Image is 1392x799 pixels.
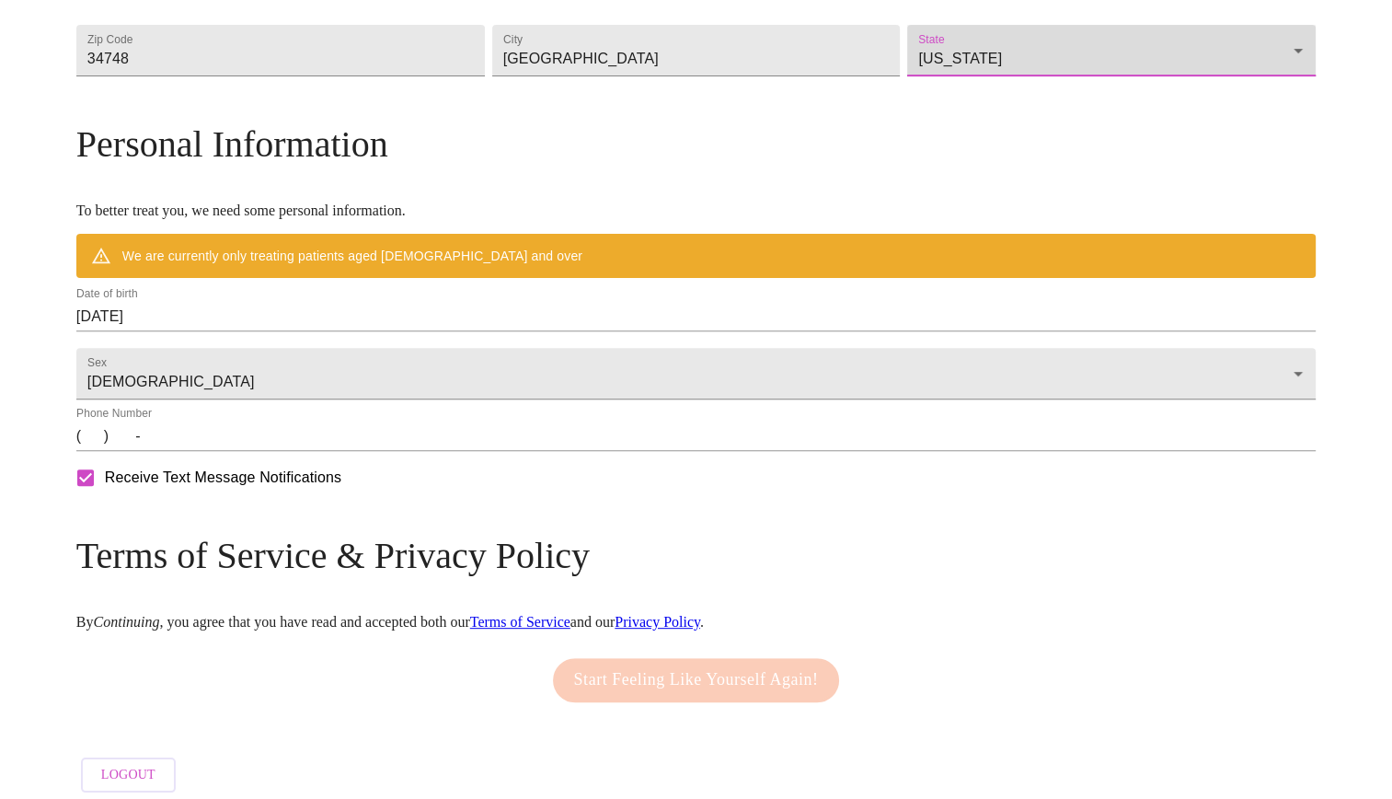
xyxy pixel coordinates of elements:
[615,614,700,630] a: Privacy Policy
[101,764,155,787] span: Logout
[81,758,176,793] button: Logout
[76,348,1316,399] div: [DEMOGRAPHIC_DATA]
[76,409,152,420] label: Phone Number
[76,534,1316,577] h3: Terms of Service & Privacy Policy
[122,239,582,272] div: We are currently only treating patients aged [DEMOGRAPHIC_DATA] and over
[76,289,138,300] label: Date of birth
[907,25,1316,76] div: [US_STATE]
[470,614,570,630] a: Terms of Service
[76,614,1316,631] p: By , you agree that you have read and accepted both our and our .
[76,203,1316,219] p: To better treat you, we need some personal information.
[76,122,1316,166] h3: Personal Information
[105,467,341,489] span: Receive Text Message Notifications
[94,614,160,630] em: Continuing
